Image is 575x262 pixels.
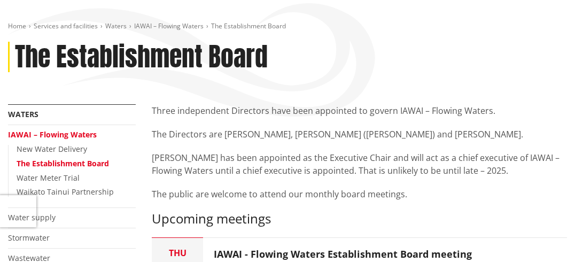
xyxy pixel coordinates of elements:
[17,173,80,183] a: Water Meter Trial
[152,249,203,257] div: Thu
[152,128,567,141] p: The Directors are [PERSON_NAME], [PERSON_NAME] ([PERSON_NAME]) and [PERSON_NAME].
[526,217,564,256] iframe: Messenger Launcher
[17,187,114,197] a: Waikato Tainui Partnership
[211,21,286,30] span: The Establishment Board
[15,42,268,73] h1: The Establishment Board
[152,104,567,117] p: Three independent Directors have been appointed to govern IAWAI – Flowing Waters.
[152,188,567,201] p: The public are welcome to attend our monthly board meetings.
[8,233,50,243] a: Stormwater
[8,21,26,30] a: Home
[17,144,87,154] a: New Water Delivery
[17,158,109,168] a: The Establishment Board
[105,21,127,30] a: Waters
[152,211,567,227] h3: Upcoming meetings
[8,22,567,31] nav: breadcrumb
[8,109,38,119] a: Waters
[152,151,567,177] p: [PERSON_NAME] has been appointed as the Executive Chair and will act as a chief executive of IAWA...
[34,21,98,30] a: Services and facilities
[8,129,97,140] a: IAWAI – Flowing Waters
[214,249,472,260] h3: IAWAI - Flowing Waters Establishment Board meeting
[134,21,204,30] a: IAWAI – Flowing Waters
